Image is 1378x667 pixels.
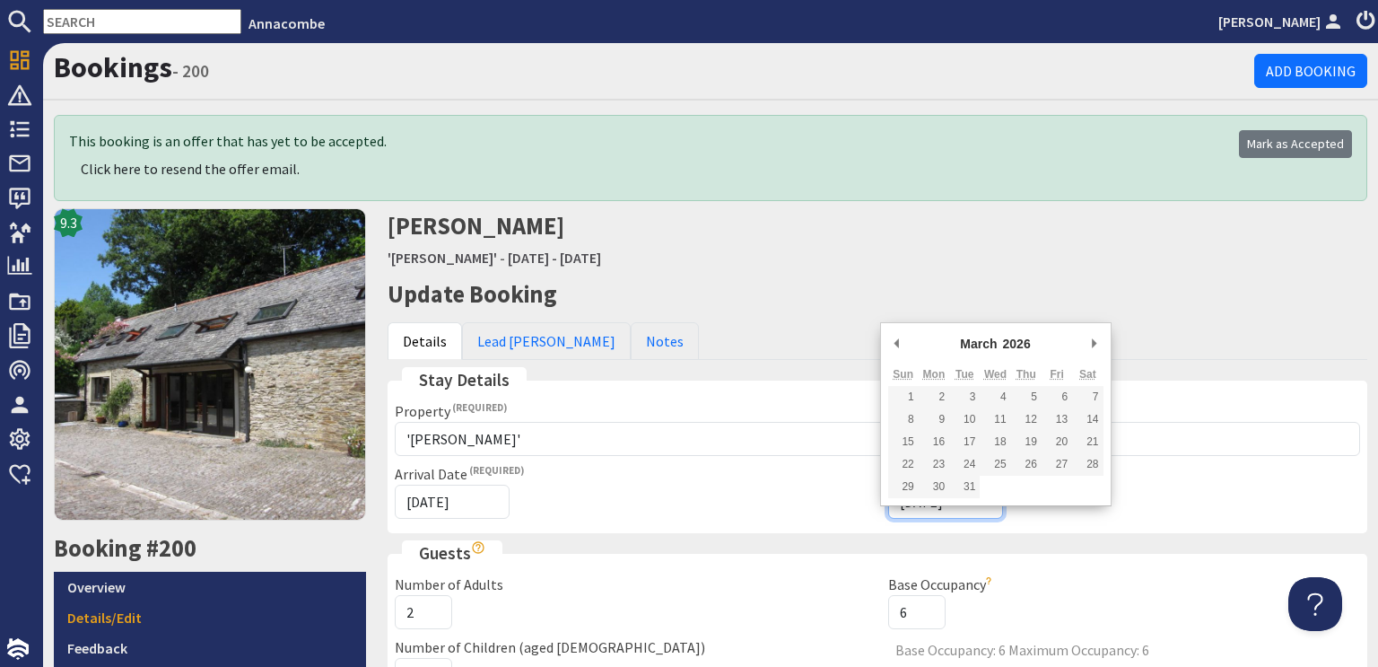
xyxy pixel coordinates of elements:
button: 28 [1072,453,1103,476]
label: Property [395,402,507,420]
abbr: Friday [1050,368,1063,381]
button: 20 [1042,431,1072,453]
button: 1 [888,386,919,408]
span: 9.3 [60,212,77,233]
button: 27 [1042,453,1072,476]
span: - [500,249,505,267]
abbr: Tuesday [955,368,973,381]
button: 23 [919,453,949,476]
button: 30 [919,476,949,498]
a: Details [388,322,462,360]
span: Base Occupancy: 6 Maximum Occupancy: 6 [888,644,1360,657]
button: 14 [1072,408,1103,431]
small: - 200 [172,60,209,82]
button: 24 [949,453,980,476]
div: March [957,330,999,357]
img: staytech_i_w-64f4e8e9ee0a9c174fd5317b4b171b261742d2d393467e5bdba4413f4f884c10.svg [7,638,29,660]
button: 6 [1042,386,1072,408]
abbr: Monday [923,368,946,381]
button: 29 [888,476,919,498]
button: 19 [1011,431,1042,453]
button: 15 [888,431,919,453]
button: 11 [980,408,1010,431]
button: 26 [1011,453,1042,476]
button: Next Month [1086,330,1103,357]
h2: Update Booking [388,280,1367,309]
a: Details/Edit [54,602,366,633]
button: 9 [919,408,949,431]
button: 17 [949,431,980,453]
button: 7 [1072,386,1103,408]
button: 2 [919,386,949,408]
button: 25 [980,453,1010,476]
button: 18 [980,431,1010,453]
a: Add Booking [1254,54,1367,88]
button: 13 [1042,408,1072,431]
i: Show hints [471,540,485,555]
button: 22 [888,453,919,476]
button: 31 [949,476,980,498]
abbr: Wednesday [984,368,1007,381]
button: 21 [1072,431,1103,453]
button: Click here to resend the offer email. [69,152,311,186]
a: 9.3 [54,208,366,534]
a: Bookings [54,49,172,85]
h2: Booking #200 [54,534,366,563]
a: Annacombe [249,14,325,32]
h2: [PERSON_NAME] [388,208,1033,272]
button: 8 [888,408,919,431]
div: This booking is an offer that has yet to be accepted. [69,130,1239,186]
a: '[PERSON_NAME]' [388,249,497,267]
label: Number of Adults [395,575,503,593]
a: Notes [631,322,699,360]
label: Number of Children (aged [DEMOGRAPHIC_DATA]) [395,638,705,656]
input: SEARCH [43,9,241,34]
button: 10 [949,408,980,431]
label: Base Occupancy [888,575,996,593]
abbr: Thursday [1016,368,1036,381]
a: [DATE] - [DATE] [508,249,601,267]
button: Previous Month [888,330,906,357]
button: 3 [949,386,980,408]
button: 16 [919,431,949,453]
div: 2026 [1000,330,1033,357]
legend: Guests [402,540,502,566]
span: Click here to resend the offer email. [81,160,300,178]
iframe: Toggle Customer Support [1288,577,1342,631]
a: Overview [54,572,366,602]
a: Mark as Accepted [1239,130,1352,158]
img: 'Annacombe''s icon [54,208,366,521]
button: 4 [980,386,1010,408]
a: [PERSON_NAME] [1218,11,1346,32]
legend: Stay Details [402,367,527,393]
a: Feedback [54,633,366,663]
abbr: Sunday [893,368,913,381]
abbr: Saturday [1079,368,1096,381]
button: 5 [1011,386,1042,408]
label: Arrival Date [395,465,524,483]
a: Lead [PERSON_NAME] [462,322,631,360]
button: 12 [1011,408,1042,431]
